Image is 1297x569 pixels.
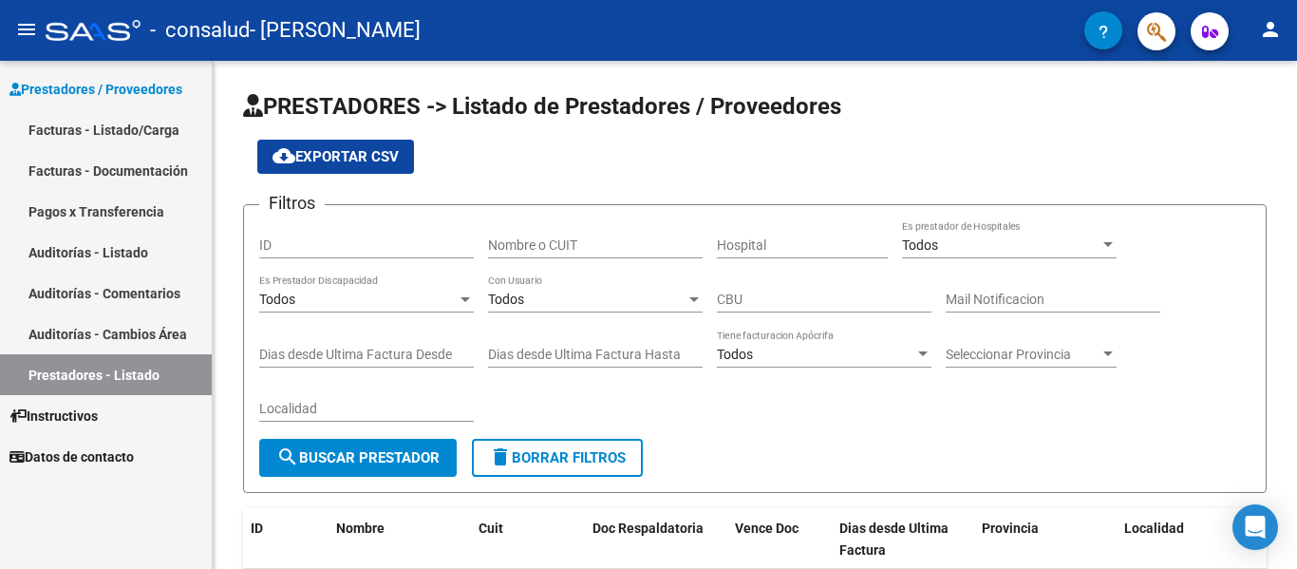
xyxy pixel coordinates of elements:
span: Provincia [982,521,1039,536]
span: Seleccionar Provincia [946,347,1100,363]
span: Borrar Filtros [489,449,626,466]
span: Todos [259,292,295,307]
mat-icon: person [1259,18,1282,41]
span: Cuit [479,521,503,536]
span: Todos [488,292,524,307]
span: Dias desde Ultima Factura [839,521,949,558]
span: Localidad [1124,521,1184,536]
span: Todos [717,347,753,362]
mat-icon: delete [489,446,512,468]
mat-icon: search [276,446,299,468]
span: Nombre [336,521,385,536]
span: PRESTADORES -> Listado de Prestadores / Proveedores [243,93,841,120]
span: - [PERSON_NAME] [250,9,421,51]
mat-icon: cloud_download [273,144,295,167]
span: Todos [902,237,938,253]
span: Datos de contacto [9,446,134,467]
span: Instructivos [9,406,98,427]
span: ID [251,521,263,536]
span: Doc Respaldatoria [592,521,704,536]
button: Borrar Filtros [472,439,643,477]
span: Prestadores / Proveedores [9,79,182,100]
span: Buscar Prestador [276,449,440,466]
h3: Filtros [259,190,325,217]
div: Open Intercom Messenger [1232,504,1278,550]
button: Buscar Prestador [259,439,457,477]
span: - consalud [150,9,250,51]
mat-icon: menu [15,18,38,41]
button: Exportar CSV [257,140,414,174]
span: Vence Doc [735,521,799,536]
span: Exportar CSV [273,148,399,165]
